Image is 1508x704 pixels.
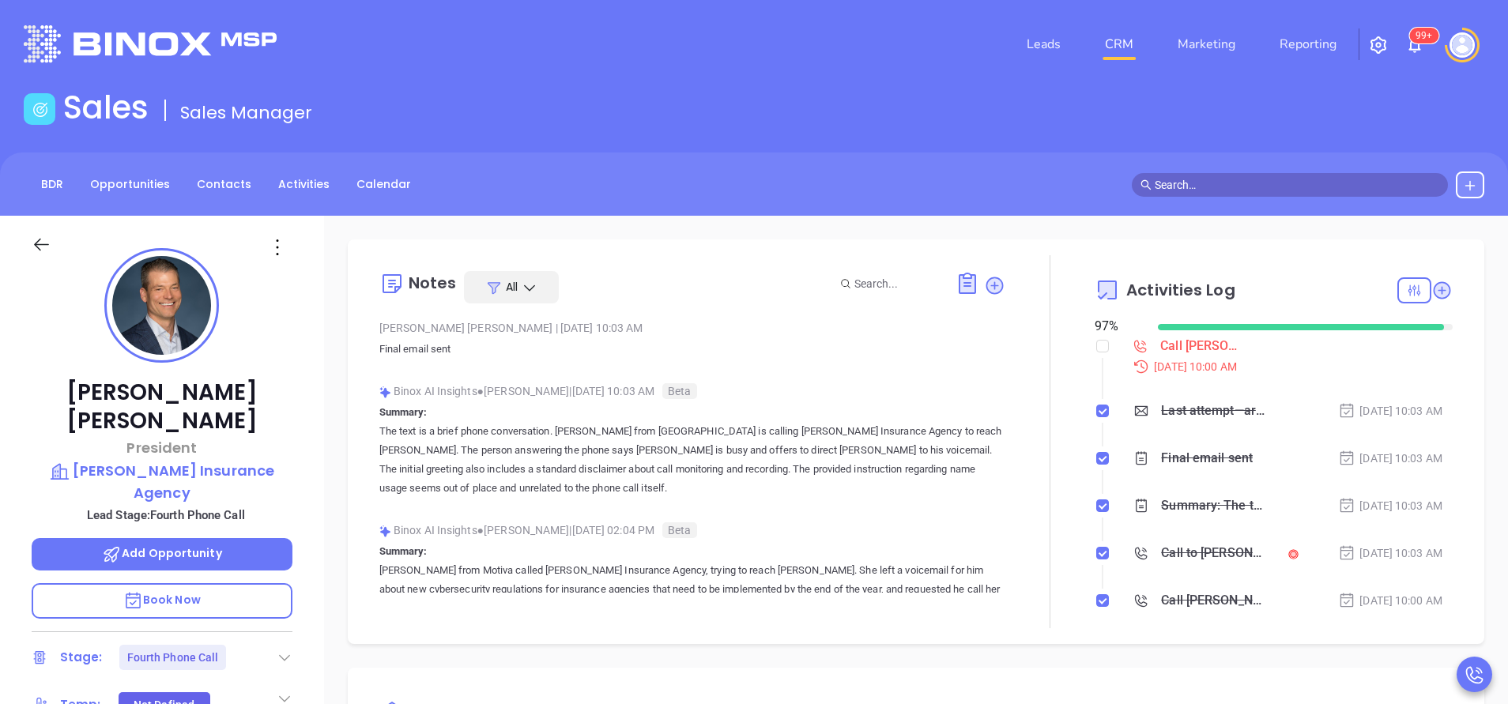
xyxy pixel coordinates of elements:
[1405,36,1424,55] img: iconNotification
[379,406,428,418] b: Summary:
[854,275,938,292] input: Search...
[409,275,457,291] div: Notes
[662,522,696,538] span: Beta
[1020,28,1067,60] a: Leads
[1099,28,1140,60] a: CRM
[1095,317,1138,336] div: 97 %
[40,505,292,525] p: Lead Stage: Fourth Phone Call
[1409,28,1438,43] sup: 100
[269,171,339,198] a: Activities
[1338,450,1442,467] div: [DATE] 10:03 AM
[60,646,103,669] div: Stage:
[24,25,277,62] img: logo
[379,518,1005,542] div: Binox AI Insights [PERSON_NAME] | [DATE] 02:04 PM
[379,525,391,537] img: svg%3e
[32,171,73,198] a: BDR
[1161,589,1265,612] div: Call [PERSON_NAME] to follow up
[1338,544,1442,562] div: [DATE] 10:03 AM
[180,100,312,125] span: Sales Manager
[1161,399,1265,423] div: Last attempt—are you still considering this?
[379,561,1005,618] p: [PERSON_NAME] from Motiva called [PERSON_NAME] Insurance Agency, trying to reach [PERSON_NAME]. S...
[1155,176,1439,194] input: Search…
[379,386,391,398] img: svg%3e
[1450,32,1475,58] img: user
[1160,334,1246,358] div: Call [PERSON_NAME] to follow up
[347,171,420,198] a: Calendar
[556,322,558,334] span: |
[379,545,428,557] b: Summary:
[1338,497,1442,514] div: [DATE] 10:03 AM
[477,385,484,397] span: ●
[1338,402,1442,420] div: [DATE] 10:03 AM
[123,592,201,608] span: Book Now
[32,437,292,458] p: President
[379,422,1005,498] p: The text is a brief phone conversation. [PERSON_NAME] from [GEOGRAPHIC_DATA] is calling [PERSON_N...
[81,171,179,198] a: Opportunities
[1140,179,1152,190] span: search
[379,340,1005,359] p: Final email sent
[32,378,292,435] p: [PERSON_NAME] [PERSON_NAME]
[187,171,261,198] a: Contacts
[477,524,484,536] span: ●
[662,383,696,399] span: Beta
[1161,541,1265,565] div: Call to [PERSON_NAME]
[1161,446,1253,470] div: Final email sent
[1123,358,1453,375] div: [DATE] 10:00 AM
[1273,28,1343,60] a: Reporting
[1171,28,1242,60] a: Marketing
[506,279,518,295] span: All
[127,645,219,670] div: Fourth Phone Call
[1126,282,1235,298] span: Activities Log
[379,316,1005,340] div: [PERSON_NAME] [PERSON_NAME] [DATE] 10:03 AM
[32,460,292,503] a: [PERSON_NAME] Insurance Agency
[112,256,211,355] img: profile-user
[1338,592,1442,609] div: [DATE] 10:00 AM
[102,545,222,561] span: Add Opportunity
[1161,494,1265,518] div: Summary: The text is a brief phone conversation. [PERSON_NAME] from [GEOGRAPHIC_DATA] is calling ...
[379,379,1005,403] div: Binox AI Insights [PERSON_NAME] | [DATE] 10:03 AM
[1369,36,1388,55] img: iconSetting
[63,88,149,126] h1: Sales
